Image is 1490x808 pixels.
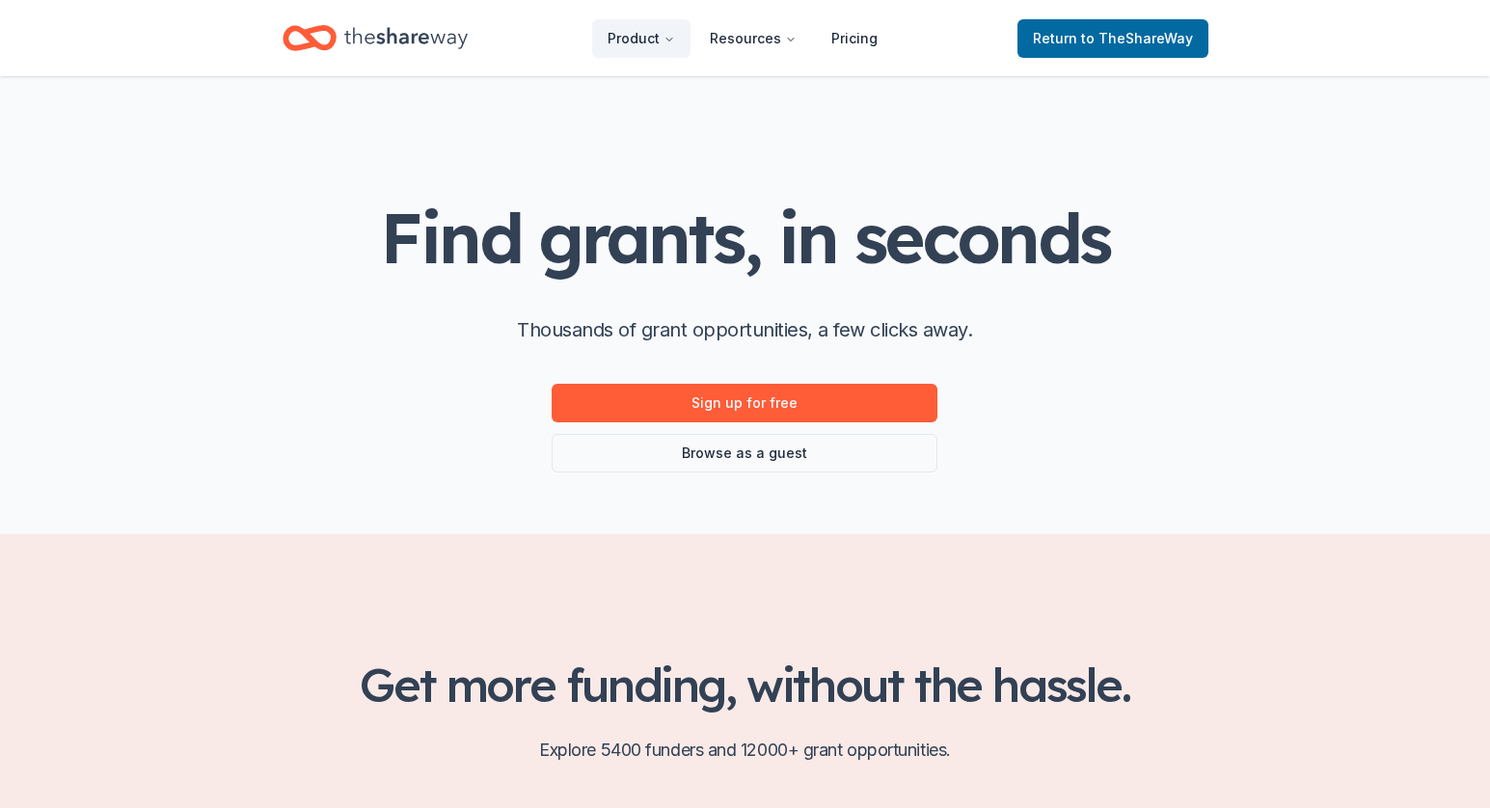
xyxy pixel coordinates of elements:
button: Product [592,19,691,58]
span: Return [1033,27,1193,50]
a: Pricing [816,19,893,58]
button: Resources [694,19,812,58]
span: to TheShareWay [1081,30,1193,46]
a: Browse as a guest [552,434,937,472]
h1: Find grants, in seconds [380,200,1109,276]
a: Home [283,15,468,61]
a: Returnto TheShareWay [1017,19,1208,58]
h2: Get more funding, without the hassle. [283,658,1208,712]
a: Sign up for free [552,384,937,422]
nav: Main [592,15,893,61]
p: Explore 5400 funders and 12000+ grant opportunities. [283,735,1208,766]
p: Thousands of grant opportunities, a few clicks away. [517,314,972,345]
